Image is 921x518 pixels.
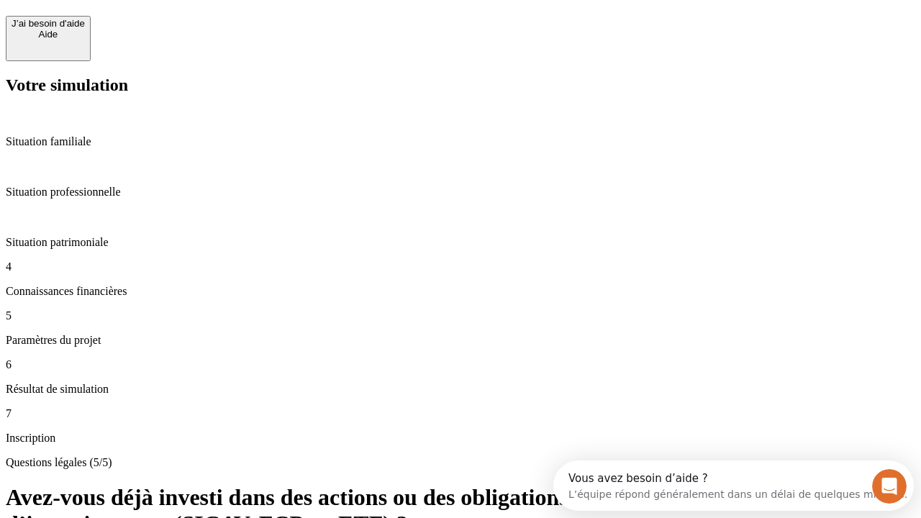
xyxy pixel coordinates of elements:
[6,432,915,445] p: Inscription
[872,469,907,504] iframe: Intercom live chat
[6,334,915,347] p: Paramètres du projet
[6,285,915,298] p: Connaissances financières
[6,456,915,469] p: Questions légales (5/5)
[6,186,915,199] p: Situation professionnelle
[15,24,354,39] div: L’équipe répond généralement dans un délai de quelques minutes.
[553,460,914,511] iframe: Intercom live chat discovery launcher
[12,29,85,40] div: Aide
[15,12,354,24] div: Vous avez besoin d’aide ?
[6,236,915,249] p: Situation patrimoniale
[6,135,915,148] p: Situation familiale
[6,76,915,95] h2: Votre simulation
[6,407,915,420] p: 7
[12,18,85,29] div: J’ai besoin d'aide
[6,358,915,371] p: 6
[6,6,396,45] div: Ouvrir le Messenger Intercom
[6,383,915,396] p: Résultat de simulation
[6,309,915,322] p: 5
[6,260,915,273] p: 4
[6,16,91,61] button: J’ai besoin d'aideAide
